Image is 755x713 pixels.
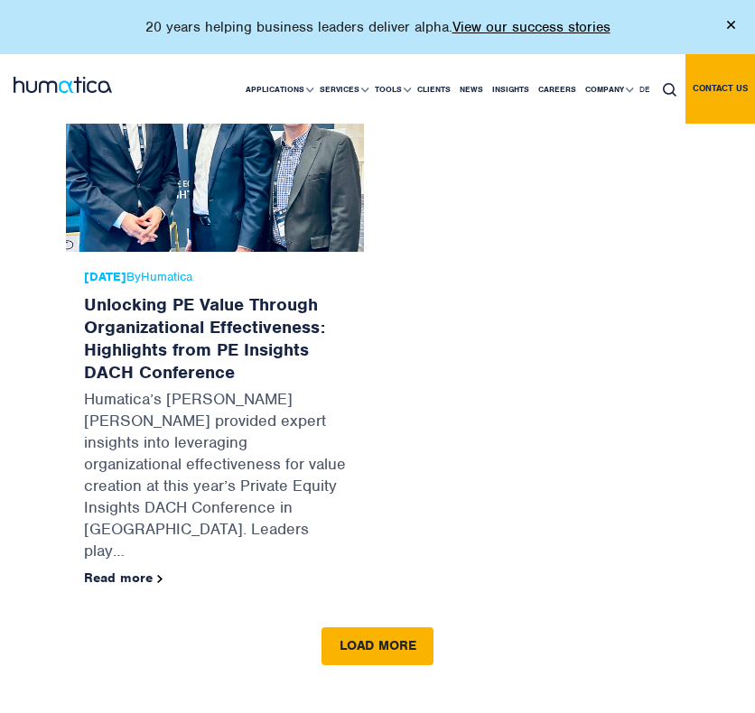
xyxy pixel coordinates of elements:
[455,55,488,124] a: News
[84,293,325,384] a: Unlocking PE Value Through Organizational Effectiveness: Highlights from PE Insights DACH Conference
[66,87,364,252] img: Unlocking PE Value Through Organizational Effectiveness: Highlights from PE Insights DACH Conference
[663,83,676,97] img: search_icon
[141,269,192,284] a: Humatica
[534,55,581,124] a: Careers
[322,627,433,665] a: Load more
[452,18,611,36] a: View our success stories
[14,77,112,93] img: logo
[157,575,163,583] img: arrowicon
[635,55,654,124] a: DE
[84,270,346,284] span: By
[488,55,534,124] a: Insights
[685,54,755,124] a: Contact us
[241,55,315,124] a: Applications
[581,55,635,124] a: Company
[315,55,370,124] a: Services
[413,55,455,124] a: Clients
[370,55,413,124] a: Tools
[84,269,126,284] strong: [DATE]
[639,84,649,95] span: DE
[145,18,611,36] p: 20 years helping business leaders deliver alpha.
[84,569,163,586] a: Read more
[84,384,346,570] p: Humatica’s [PERSON_NAME] [PERSON_NAME] provided expert insights into leveraging organizational ef...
